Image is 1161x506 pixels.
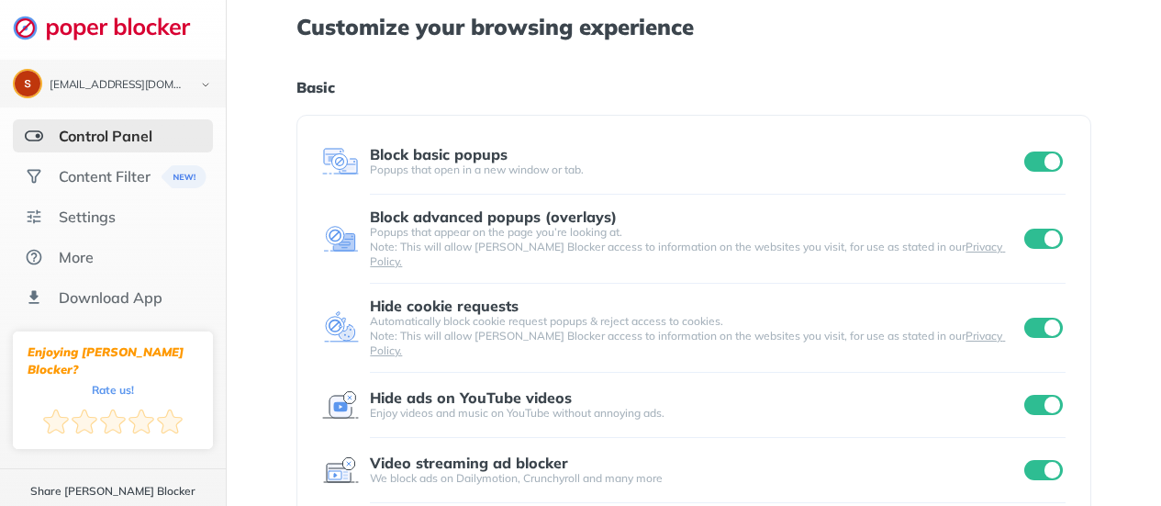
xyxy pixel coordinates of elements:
img: feature icon [322,143,359,180]
img: menuBanner.svg [162,165,207,188]
div: Popups that open in a new window or tab. [370,163,1021,177]
img: logo-webpage.svg [13,15,210,40]
div: abaddon1613@gmail.com [50,79,185,92]
img: chevron-bottom-black.svg [195,75,217,95]
div: Block basic popups [370,146,508,163]
img: ACg8ocISH5qgIL7cQBvI9QUUY5aOPNqZ51WhpN8dDhDG0aT4RNW4ZQ=s96-c [15,71,40,96]
div: More [59,248,94,266]
div: Block advanced popups (overlays) [370,208,617,225]
img: features-selected.svg [25,127,43,145]
div: Control Panel [59,127,152,145]
h1: Customize your browsing experience [296,15,1090,39]
img: feature icon [322,452,359,489]
img: feature icon [322,220,359,257]
div: Popups that appear on the page you’re looking at. Note: This will allow [PERSON_NAME] Blocker acc... [370,225,1021,269]
div: Video streaming ad blocker [370,455,568,471]
img: social.svg [25,167,43,186]
div: Enjoy videos and music on YouTube without annoying ads. [370,406,1021,421]
img: settings.svg [25,208,43,226]
div: Settings [59,208,116,226]
div: Hide ads on YouTube videos [370,389,572,406]
div: Share [PERSON_NAME] Blocker [30,484,195,499]
img: about.svg [25,248,43,266]
a: Privacy Policy. [370,329,1005,357]
img: feature icon [322,309,359,346]
div: Hide cookie requests [370,298,519,314]
div: Rate us! [92,386,134,394]
div: We block ads on Dailymotion, Crunchyroll and many more [370,471,1021,486]
div: Content Filter [59,167,151,186]
img: feature icon [322,387,359,423]
a: Privacy Policy. [370,240,1005,268]
img: download-app.svg [25,288,43,307]
div: Enjoying [PERSON_NAME] Blocker? [28,343,198,378]
div: Download App [59,288,162,307]
div: Automatically block cookie request popups & reject access to cookies. Note: This will allow [PERS... [370,314,1021,358]
h1: Basic [296,75,1090,99]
